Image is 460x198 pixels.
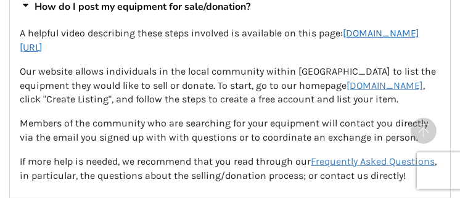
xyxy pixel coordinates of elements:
p: A helpful video describing these steps involved is available on this page: [20,27,440,55]
p: Our website allows individuals in the local community within [GEOGRAPHIC_DATA] to list the equipm... [20,65,440,107]
p: If more help is needed, we recommend that you read through our , in particular, the questions abo... [20,155,440,183]
a: [DOMAIN_NAME][URL] [20,27,419,53]
a: [DOMAIN_NAME] [347,80,423,91]
p: Members of the community who are searching for your equipment will contact you directly via the e... [20,117,440,145]
a: Frequently Asked Questions [311,155,435,167]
